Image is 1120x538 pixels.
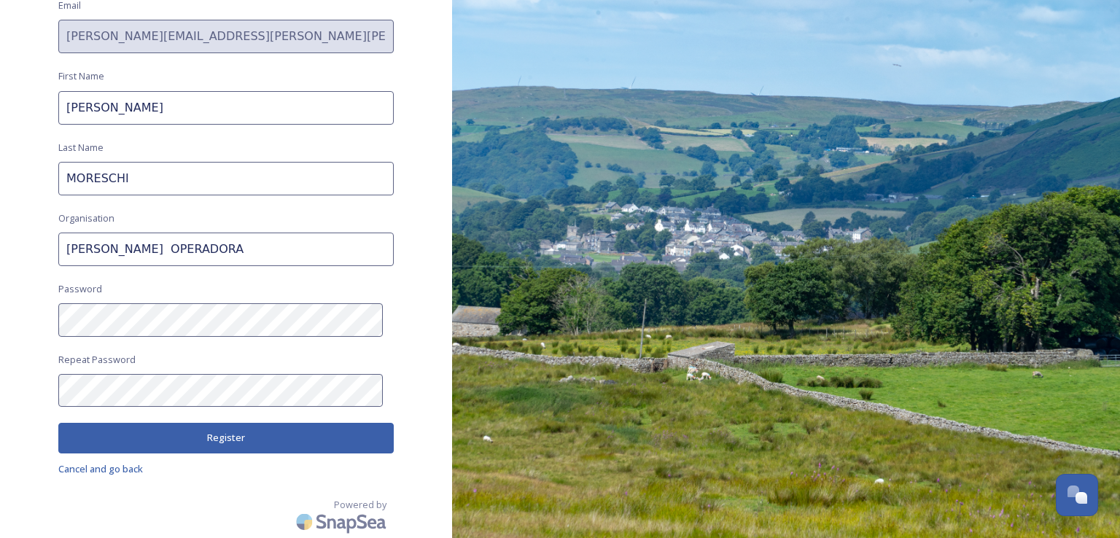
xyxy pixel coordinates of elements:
[58,282,102,296] span: Password
[58,69,104,83] span: First Name
[58,233,394,266] input: Acme Inc
[58,20,394,53] input: john.doe@snapsea.io
[58,462,143,475] span: Cancel and go back
[58,353,136,367] span: Repeat Password
[58,91,394,125] input: John
[58,141,104,155] span: Last Name
[1056,474,1098,516] button: Open Chat
[58,211,114,225] span: Organisation
[58,162,394,195] input: Doe
[58,423,394,453] button: Register
[334,498,386,512] span: Powered by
